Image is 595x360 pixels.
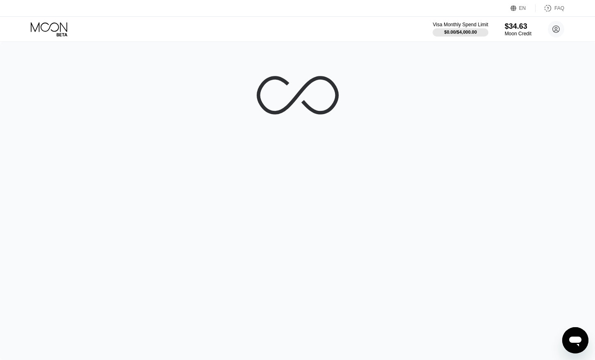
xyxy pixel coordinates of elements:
[505,22,531,37] div: $34.63Moon Credit
[511,4,536,12] div: EN
[444,30,477,34] div: $0.00 / $4,000.00
[562,327,588,353] iframe: Button to launch messaging window, conversation in progress
[536,4,564,12] div: FAQ
[505,22,531,31] div: $34.63
[554,5,564,11] div: FAQ
[505,31,531,37] div: Moon Credit
[519,5,526,11] div: EN
[433,22,488,28] div: Visa Monthly Spend Limit
[433,22,488,37] div: Visa Monthly Spend Limit$0.00/$4,000.00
